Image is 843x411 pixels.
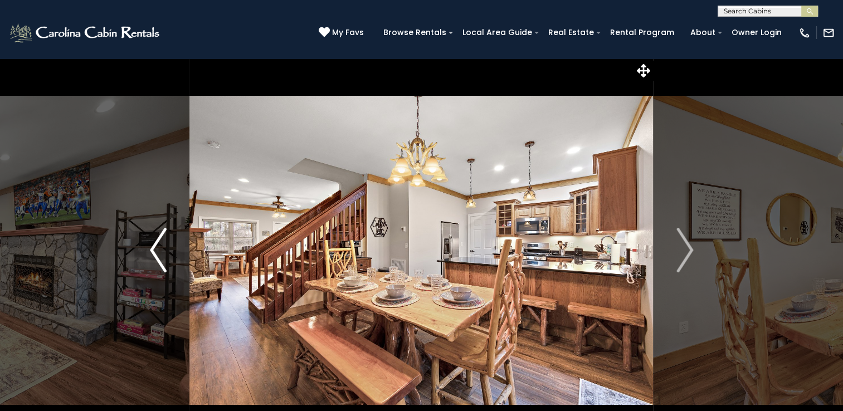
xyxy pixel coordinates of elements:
a: Local Area Guide [457,24,538,41]
a: Real Estate [543,24,600,41]
a: About [685,24,721,41]
img: arrow [150,228,167,272]
span: My Favs [332,27,364,38]
img: White-1-2.png [8,22,163,44]
img: phone-regular-white.png [798,27,811,39]
a: Rental Program [605,24,680,41]
img: mail-regular-white.png [822,27,835,39]
a: Browse Rentals [378,24,452,41]
img: arrow [676,228,693,272]
a: Owner Login [726,24,787,41]
a: My Favs [319,27,367,39]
